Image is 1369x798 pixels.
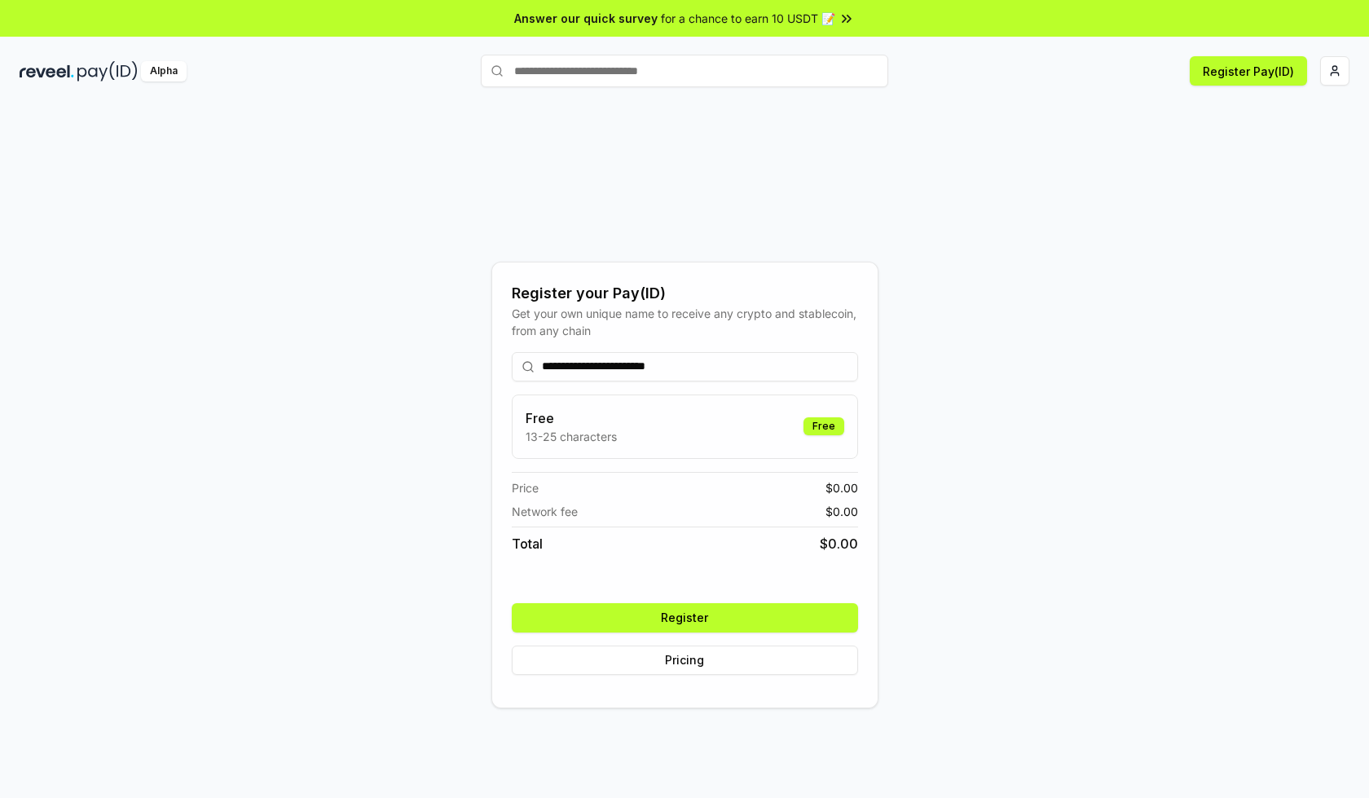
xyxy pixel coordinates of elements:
img: reveel_dark [20,61,74,82]
div: Alpha [141,61,187,82]
span: for a chance to earn 10 USDT 📝 [661,10,835,27]
span: $ 0.00 [825,479,858,496]
div: Free [803,417,844,435]
span: Price [512,479,539,496]
button: Register Pay(ID) [1190,56,1307,86]
span: $ 0.00 [825,503,858,520]
button: Pricing [512,646,858,675]
div: Get your own unique name to receive any crypto and stablecoin, from any chain [512,305,858,339]
p: 13-25 characters [526,428,617,445]
img: pay_id [77,61,138,82]
span: Answer our quick survey [514,10,658,27]
span: Network fee [512,503,578,520]
span: $ 0.00 [820,534,858,553]
div: Register your Pay(ID) [512,282,858,305]
button: Register [512,603,858,633]
h3: Free [526,408,617,428]
span: Total [512,534,543,553]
